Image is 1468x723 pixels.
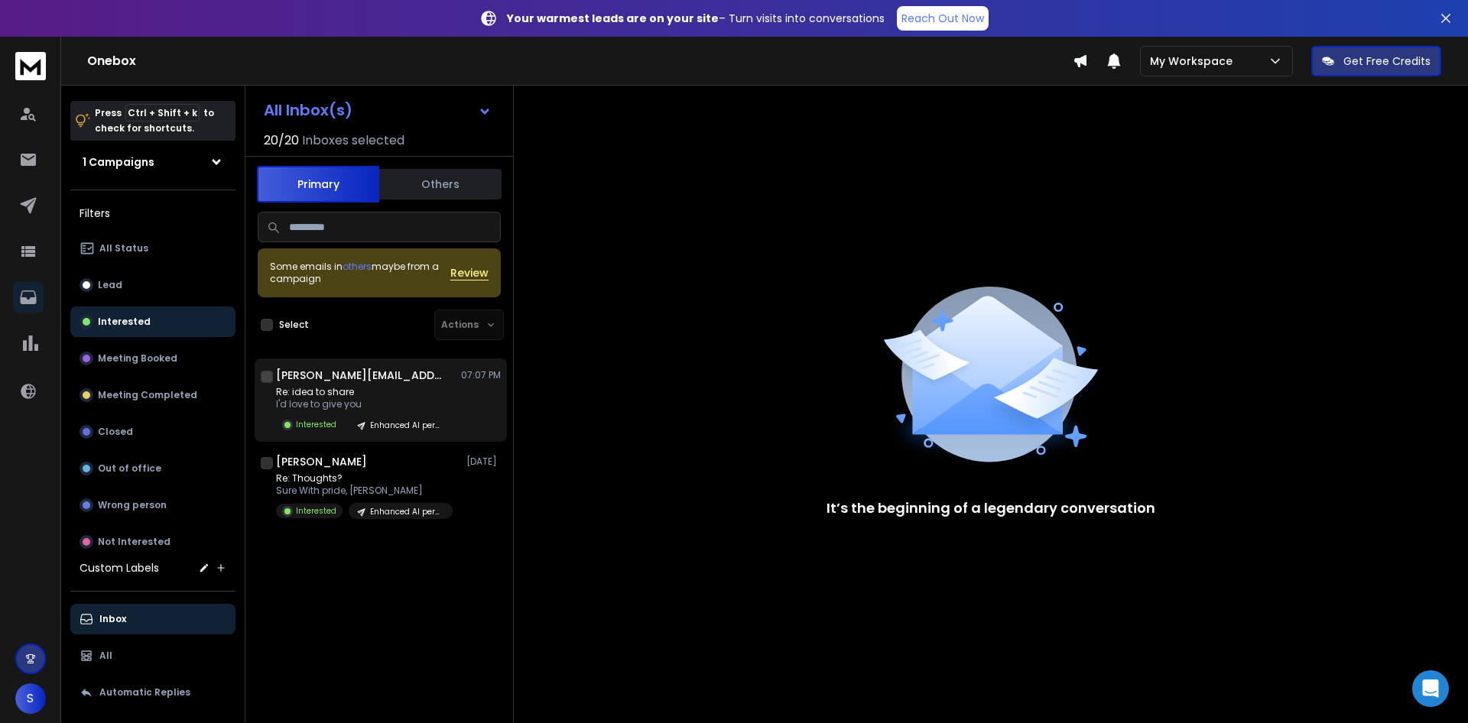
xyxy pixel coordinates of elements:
p: Enhanced AI personalization [370,506,443,517]
p: Meeting Completed [98,389,197,401]
p: Re: idea to share [276,386,453,398]
button: Get Free Credits [1311,46,1441,76]
p: All [99,650,112,662]
p: It’s the beginning of a legendary conversation [827,498,1155,519]
button: Others [379,167,502,201]
p: 07:07 PM [461,369,501,381]
button: Closed [70,417,235,447]
button: S [15,683,46,714]
h3: Inboxes selected [302,131,404,150]
p: All Status [99,242,148,255]
p: Not Interested [98,536,171,548]
p: Meeting Booked [98,352,177,365]
div: Open Intercom Messenger [1412,670,1449,707]
button: All Inbox(s) [252,95,504,125]
h3: Filters [70,203,235,224]
p: Reach Out Now [901,11,984,26]
button: Review [450,265,489,280]
p: Interested [296,505,336,517]
p: – Turn visits into conversations [507,11,885,26]
button: 1 Campaigns [70,147,235,177]
button: Interested [70,306,235,337]
p: Interested [296,419,336,430]
p: Get Free Credits [1343,53,1431,69]
p: Inbox [99,613,126,625]
strong: Your warmest leads are on your site [507,11,719,26]
span: others [343,260,372,273]
h1: Onebox [87,52,1073,70]
button: Wrong person [70,490,235,520]
p: Closed [98,426,133,438]
p: [DATE] [466,456,501,468]
h3: Custom Labels [80,560,159,575]
p: Press to check for shortcuts. [95,105,214,136]
h1: 1 Campaigns [83,154,154,170]
p: Lead [98,279,122,291]
button: Automatic Replies [70,677,235,708]
button: All Status [70,233,235,264]
h1: [PERSON_NAME] [276,454,367,469]
p: Re: Thoughts? [276,472,453,485]
p: Interested [98,316,151,328]
button: Primary [257,166,379,203]
button: Meeting Booked [70,343,235,374]
p: Enhanced AI personalization [370,420,443,431]
button: All [70,640,235,671]
button: Lead [70,270,235,300]
button: Inbox [70,604,235,634]
p: Wrong person [98,499,167,511]
button: Meeting Completed [70,380,235,410]
p: My Workspace [1150,53,1239,69]
button: Out of office [70,453,235,484]
p: Out of office [98,462,161,475]
span: Ctrl + Shift + k [125,104,200,122]
p: Sure With pride, [PERSON_NAME] [276,485,453,497]
h1: All Inbox(s) [264,102,352,118]
a: Reach Out Now [897,6,989,31]
img: logo [15,52,46,80]
p: Automatic Replies [99,686,190,699]
div: Some emails in maybe from a campaign [270,261,450,285]
h1: [PERSON_NAME][EMAIL_ADDRESS][DOMAIN_NAME] [276,368,444,383]
span: 20 / 20 [264,131,299,150]
button: Not Interested [70,527,235,557]
label: Select [279,319,309,331]
p: I'd love to give you [276,398,453,410]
